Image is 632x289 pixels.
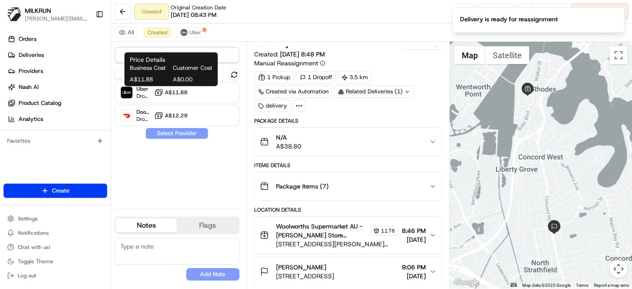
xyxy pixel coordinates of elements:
[280,50,325,58] span: [DATE] 8:48 PM
[177,218,238,233] button: Flags
[19,115,43,123] span: Analytics
[402,226,426,235] span: 8:46 PM
[594,283,629,288] a: Report a map error
[116,48,239,62] button: Quotes
[610,46,628,64] button: Toggle fullscreen view
[4,227,107,239] button: Notifications
[4,48,111,62] a: Deliveries
[460,15,558,24] div: Delivery is ready for reassignment
[18,272,36,279] span: Log out
[136,85,151,92] span: Uber
[19,35,36,43] span: Orders
[4,213,107,225] button: Settings
[154,111,188,120] button: A$12.29
[19,83,39,91] span: Nash AI
[276,142,301,151] span: A$38.80
[176,27,205,38] button: Uber
[276,272,334,281] span: [STREET_ADDRESS]
[254,59,325,68] button: Manual Reassignment
[402,235,426,244] span: [DATE]
[4,134,107,148] div: Favorites
[130,76,169,84] span: A$11.88
[171,4,226,11] span: Original Creation Date
[276,182,328,191] span: Package Items ( 7 )
[296,71,336,84] div: 1 Dropoff
[276,222,369,240] span: Woolworths Supermarket AU - [PERSON_NAME] Store Manager
[610,260,628,278] button: Map camera controls
[511,283,517,287] button: Keyboard shortcuts
[19,99,61,107] span: Product Catalog
[25,6,51,15] button: MILKRUN
[171,11,216,19] span: [DATE] 08:43 PM
[255,217,442,254] button: Woolworths Supermarket AU - [PERSON_NAME] Store Manager1176[STREET_ADDRESS][PERSON_NAME][PERSON_N...
[254,50,325,59] span: Created:
[254,100,291,112] div: delivery
[255,257,442,286] button: [PERSON_NAME][STREET_ADDRESS]9:06 PM[DATE]
[19,67,43,75] span: Providers
[18,244,50,251] span: Chat with us!
[402,272,426,281] span: [DATE]
[254,117,442,124] div: Package Details
[136,108,151,116] span: DoorDash Drive
[52,187,69,195] span: Create
[276,133,301,142] span: N/A
[454,46,485,64] button: Show street map
[452,277,481,289] img: Google
[173,64,212,72] span: Customer Cost
[18,229,49,237] span: Notifications
[4,255,107,268] button: Toggle Theme
[4,96,111,110] a: Product Catalog
[189,29,201,36] span: Uber
[144,27,171,38] button: Created
[4,32,111,46] a: Orders
[4,4,92,25] button: MILKRUNMILKRUN[PERSON_NAME][EMAIL_ADDRESS][DOMAIN_NAME]
[255,172,442,201] button: Package Items (7)
[4,269,107,282] button: Log out
[334,85,414,98] div: Related Deliveries (1)
[173,76,212,84] span: A$0.00
[130,55,212,64] h1: Price Details
[576,283,588,288] a: Terms
[4,64,111,78] a: Providers
[165,112,188,119] span: A$12.29
[254,40,290,48] h3: Summary
[136,116,151,123] span: Dropoff ETA 43 minutes
[4,241,107,253] button: Chat with us!
[136,92,151,100] span: Dropoff ETA 35 minutes
[19,51,44,59] span: Deliveries
[254,85,332,98] a: Created via Automation
[165,89,188,96] span: A$11.88
[254,59,318,68] span: Manual Reassignment
[255,128,442,156] button: N/AA$38.80
[121,87,132,98] img: Uber
[254,162,442,169] div: Items Details
[4,184,107,198] button: Create
[148,29,167,36] span: Created
[25,15,88,22] button: [PERSON_NAME][EMAIL_ADDRESS][DOMAIN_NAME]
[180,29,188,36] img: uber-new-logo.jpeg
[276,240,398,249] span: [STREET_ADDRESS][PERSON_NAME][PERSON_NAME]
[254,71,294,84] div: 1 Pickup
[116,218,177,233] button: Notes
[154,88,188,97] button: A$11.88
[18,258,53,265] span: Toggle Theme
[338,71,372,84] div: 3.5 km
[18,215,38,222] span: Settings
[381,227,395,234] span: 1176
[276,263,326,272] span: [PERSON_NAME]
[452,277,481,289] a: Open this area in Google Maps (opens a new window)
[121,110,132,121] img: DoorDash Drive
[254,206,442,213] div: Location Details
[485,46,529,64] button: Show satellite imagery
[130,64,169,72] span: Business Cost
[7,7,21,21] img: MILKRUN
[4,112,111,126] a: Analytics
[4,80,111,94] a: Nash AI
[115,27,138,38] button: All
[402,263,426,272] span: 9:06 PM
[522,283,571,288] span: Map data ©2025 Google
